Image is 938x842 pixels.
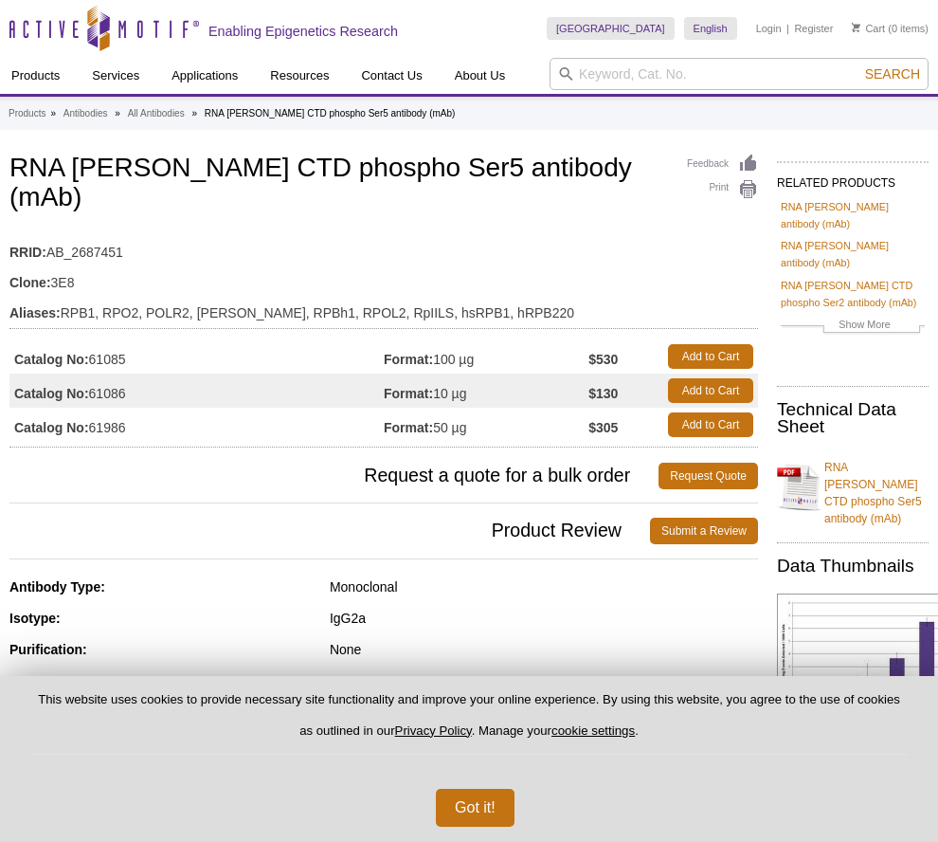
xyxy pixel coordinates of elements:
strong: Format: [384,385,433,402]
li: » [50,108,56,119]
a: Add to Cart [668,378,753,403]
td: AB_2687451 [9,232,758,263]
strong: Catalog No: [14,351,89,368]
strong: Purification: [9,642,87,657]
strong: Host: [9,673,44,688]
a: Add to Cart [668,344,753,369]
a: Add to Cart [668,412,753,437]
a: Services [81,58,151,94]
li: » [115,108,120,119]
h2: Data Thumbnails [777,558,929,575]
a: RNA [PERSON_NAME] CTD phospho Ser2 antibody (mAb) [781,277,925,311]
a: RNA [PERSON_NAME] CTD phospho Ser5 antibody (mAb) [777,448,929,527]
a: Privacy Policy [395,723,472,738]
a: RNA [PERSON_NAME] antibody (mAb) [781,198,925,232]
a: [GEOGRAPHIC_DATA] [547,17,675,40]
span: Request a quote for a bulk order [9,463,658,489]
a: All Antibodies [128,105,185,122]
li: » [191,108,197,119]
li: | [786,17,789,40]
div: Rat [330,672,758,689]
td: 10 µg [384,374,588,408]
strong: Clone: [9,274,51,291]
td: 100 µg [384,339,588,374]
span: Search [865,66,920,82]
strong: Catalog No: [14,385,89,402]
a: English [684,17,737,40]
div: Monoclonal [330,578,758,595]
td: RPB1, RPO2, POLR2, [PERSON_NAME], RPBh1, RPOL2, RpIILS, hsRPB1, hRPB220 [9,293,758,323]
td: 3E8 [9,263,758,293]
strong: Antibody Type: [9,579,105,595]
li: (0 items) [852,17,929,40]
strong: RRID: [9,244,46,261]
h2: RELATED PRODUCTS [777,161,929,195]
strong: $130 [588,385,618,402]
td: 50 µg [384,408,588,442]
img: Your Cart [852,23,860,32]
strong: $305 [588,419,618,436]
a: Login [756,22,782,35]
strong: Isotype: [9,611,61,626]
div: None [330,641,758,658]
a: Products [9,105,45,122]
h2: Technical Data Sheet [777,401,929,435]
a: Applications [160,58,249,94]
button: Got it! [436,789,514,827]
li: RNA [PERSON_NAME] CTD phospho Ser5 antibody (mAb) [205,108,456,119]
a: Contact Us [350,58,433,94]
td: 61086 [9,374,384,408]
strong: Catalog No: [14,419,89,436]
a: Resources [259,58,340,94]
button: Search [859,65,926,82]
h1: RNA [PERSON_NAME] CTD phospho Ser5 antibody (mAb) [9,154,758,214]
td: 61986 [9,408,384,442]
td: 61085 [9,339,384,374]
div: IgG2a [330,610,758,627]
a: RNA [PERSON_NAME] antibody (mAb) [781,237,925,271]
button: cookie settings [551,723,635,738]
strong: Format: [384,351,433,368]
strong: Format: [384,419,433,436]
input: Keyword, Cat. No. [550,58,929,90]
a: Cart [852,22,885,35]
span: Product Review [9,518,650,544]
a: Feedback [687,154,758,174]
a: Register [794,22,833,35]
a: Print [687,179,758,200]
a: Request Quote [658,463,758,489]
a: Submit a Review [650,518,758,544]
a: Antibodies [63,105,108,122]
a: About Us [443,58,516,94]
strong: Aliases: [9,304,61,321]
strong: $530 [588,351,618,368]
a: Show More [781,316,925,338]
p: This website uses cookies to provide necessary site functionality and improve your online experie... [30,691,908,755]
h2: Enabling Epigenetics Research [208,23,398,40]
